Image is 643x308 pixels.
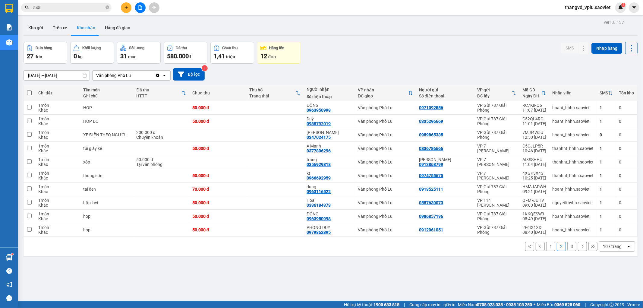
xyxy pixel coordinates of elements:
[192,105,244,110] div: 50.000 đ
[534,303,535,306] span: ⚪️
[6,39,12,46] img: warehouse-icon
[600,105,613,110] div: 1
[552,187,594,192] div: hoant_hhhn.saoviet
[358,214,413,219] div: Văn phòng Phố Lu
[419,105,443,110] div: 0971092556
[269,46,285,50] div: Hàng tồn
[38,189,77,194] div: Khác
[70,42,114,64] button: Khối lượng0kg
[522,135,546,140] div: 12:50 [DATE]
[619,160,634,164] div: 0
[419,132,443,137] div: 0989865335
[560,4,615,11] span: thangvd_vplu.saoviet
[522,144,546,148] div: C5CJLP5R
[138,5,142,10] span: file-add
[600,227,613,232] div: 1
[38,148,77,153] div: Khác
[522,203,546,208] div: 09:00 [DATE]
[477,211,516,221] div: VP Gửi 787 Giải Phóng
[24,21,48,35] button: Kho gửi
[522,157,546,162] div: AI8SSHHU
[74,52,77,60] span: 0
[522,176,546,180] div: 10:25 [DATE]
[96,72,131,78] div: Văn phòng Phố Lu
[192,90,244,95] div: Chưa thu
[344,301,399,308] span: Hỗ trợ kỹ thuật:
[38,225,77,230] div: 1 món
[632,5,637,10] span: caret-down
[600,187,613,192] div: 1
[619,200,634,205] div: 0
[38,135,77,140] div: Khác
[192,146,244,151] div: 50.000 đ
[24,71,90,80] input: Select a date range.
[35,54,42,59] span: đơn
[519,85,549,101] th: Toggle SortBy
[192,173,244,178] div: 50.000 đ
[552,90,594,95] div: Nhân viên
[250,87,296,92] div: Thu hộ
[120,52,127,60] span: 31
[619,187,634,192] div: 0
[136,162,186,167] div: Tại văn phòng
[358,200,413,205] div: Văn phòng Phố Lu
[83,105,131,110] div: HOP
[214,52,225,60] span: 1,41
[619,132,634,137] div: 0
[619,90,634,95] div: Tồn kho
[155,73,160,78] svg: Clear value
[358,160,413,164] div: Văn phòng Phố Lu
[133,85,189,101] th: Toggle SortBy
[477,198,516,208] div: VP 114 [PERSON_NAME]
[307,103,352,108] div: ĐÔNG
[419,94,471,98] div: Số điện thoại
[600,160,613,164] div: 1
[477,157,516,167] div: VP 7 [PERSON_NAME]
[38,121,77,126] div: Khác
[250,94,296,98] div: Trạng thái
[83,227,131,232] div: hop
[173,68,205,81] button: Bộ lọc
[6,295,12,301] span: message
[307,189,331,194] div: 0963116522
[307,130,352,135] div: TUAN ANH
[307,176,331,180] div: 0966692959
[136,157,186,162] div: 50.000 đ
[226,54,235,59] span: triệu
[522,216,546,221] div: 08:49 [DATE]
[477,116,516,126] div: VP Gửi 787 Giải Phóng
[6,24,12,30] img: solution-icon
[25,5,29,10] span: search
[192,200,244,205] div: 50.000 đ
[82,46,101,50] div: Khối lượng
[522,87,541,92] div: Mã GD
[149,2,159,13] button: aim
[419,162,443,167] div: 0913868799
[522,94,541,98] div: Ngày ĐH
[83,94,131,98] div: Ghi chú
[522,198,546,203] div: QFMFJUHV
[537,301,580,308] span: Miền Bắc
[307,203,331,208] div: 0336184373
[522,162,546,167] div: 11:04 [DATE]
[561,43,579,53] button: SMS
[307,148,331,153] div: 0377806296
[5,4,13,13] img: logo-vxr
[307,144,352,148] div: A Mạnh
[307,198,352,203] div: Hoa
[307,162,331,167] div: 0356929818
[619,119,634,124] div: 0
[83,119,131,124] div: HOP DO
[307,216,331,221] div: 0963950998
[419,187,443,192] div: 0913525111
[83,87,131,92] div: Tên món
[307,87,352,92] div: Người nhận
[600,200,613,205] div: 1
[164,42,207,64] button: Đã thu580.000đ
[6,254,12,261] img: warehouse-icon
[552,227,594,232] div: hoant_hhhn.saoviet
[83,187,131,192] div: tai den
[38,116,77,121] div: 1 món
[136,130,186,135] div: 200.000 đ
[38,157,77,162] div: 1 món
